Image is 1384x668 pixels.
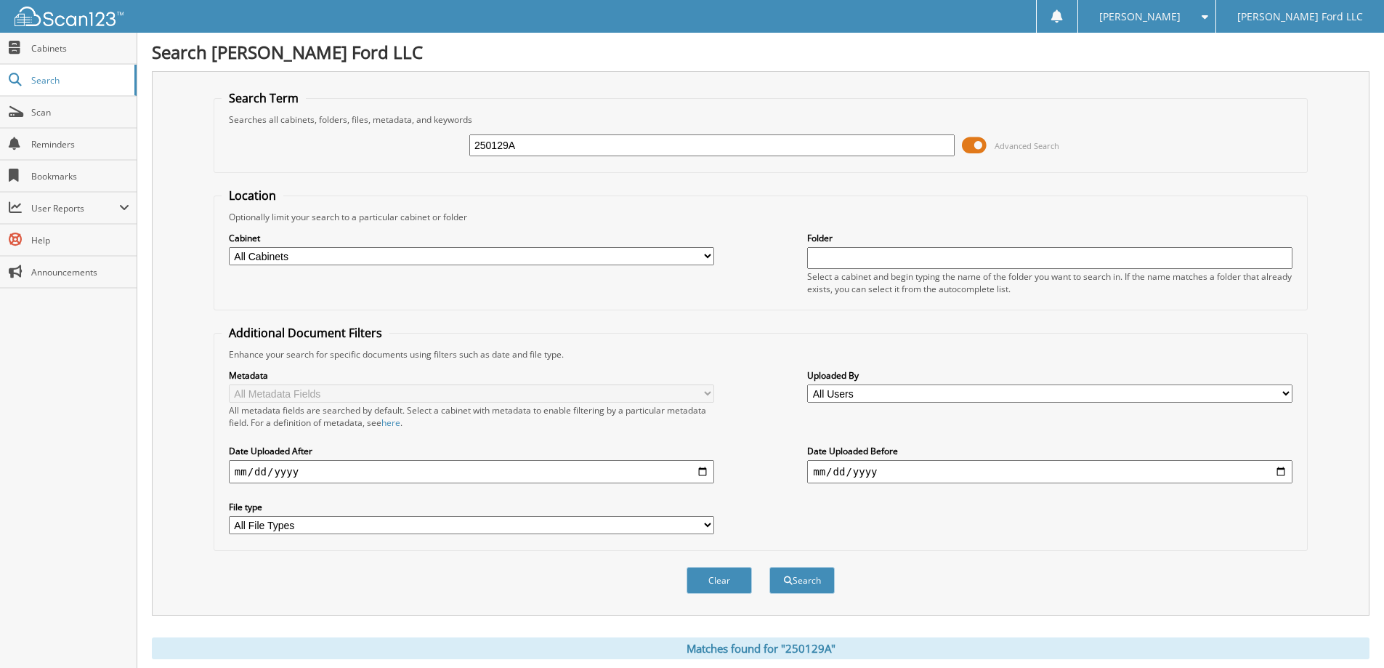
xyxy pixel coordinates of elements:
[229,460,714,483] input: start
[807,369,1292,382] label: Uploaded By
[229,232,714,244] label: Cabinet
[31,266,129,278] span: Announcements
[31,74,127,86] span: Search
[807,445,1292,457] label: Date Uploaded Before
[222,348,1300,361] div: Enhance your search for specific documents using filters such as date and file type.
[687,567,752,594] button: Clear
[229,445,714,457] label: Date Uploaded After
[222,188,283,204] legend: Location
[15,7,124,26] img: scan123-logo-white.svg
[229,369,714,382] label: Metadata
[807,460,1292,483] input: end
[1237,12,1363,21] span: [PERSON_NAME] Ford LLC
[31,202,119,214] span: User Reports
[769,567,835,594] button: Search
[31,234,129,246] span: Help
[152,40,1369,64] h1: Search [PERSON_NAME] Ford LLC
[222,211,1300,223] div: Optionally limit your search to a particular cabinet or folder
[222,90,306,106] legend: Search Term
[381,417,400,429] a: here
[807,232,1292,244] label: Folder
[995,140,1059,151] span: Advanced Search
[31,170,129,182] span: Bookmarks
[222,113,1300,126] div: Searches all cabinets, folders, files, metadata, and keywords
[229,501,714,513] label: File type
[31,42,129,55] span: Cabinets
[229,404,714,429] div: All metadata fields are searched by default. Select a cabinet with metadata to enable filtering b...
[152,637,1369,659] div: Matches found for "250129A"
[1099,12,1181,21] span: [PERSON_NAME]
[31,106,129,118] span: Scan
[222,325,389,341] legend: Additional Document Filters
[31,138,129,150] span: Reminders
[807,270,1292,295] div: Select a cabinet and begin typing the name of the folder you want to search in. If the name match...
